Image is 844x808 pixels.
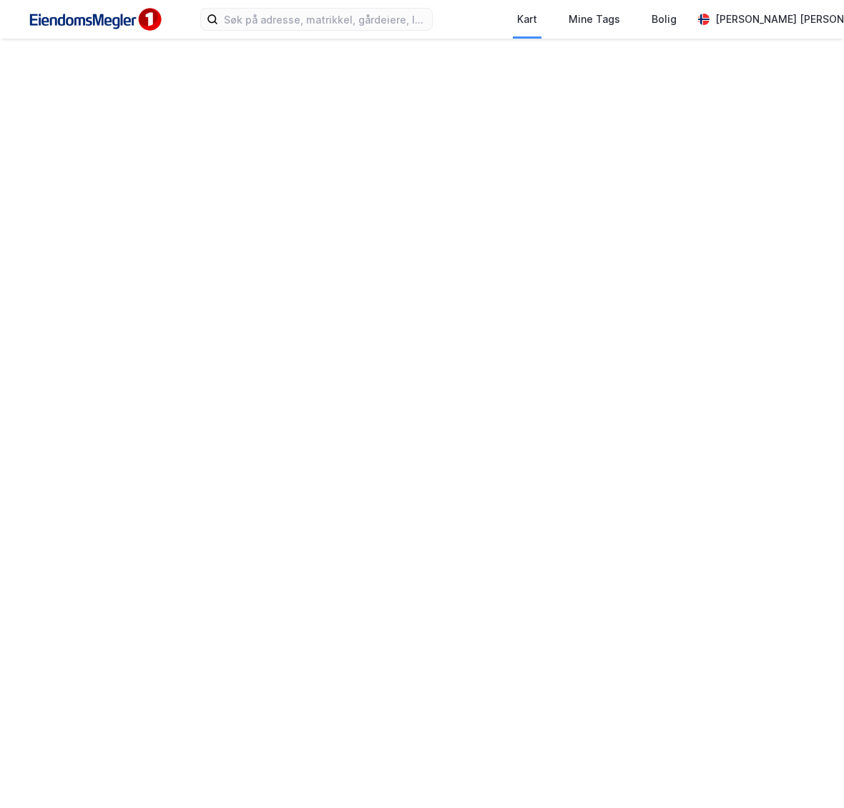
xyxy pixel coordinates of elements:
img: F4PB6Px+NJ5v8B7XTbfpPpyloAAAAASUVORK5CYII= [23,4,166,36]
input: Søk på adresse, matrikkel, gårdeiere, leietakere eller personer [218,9,432,30]
div: Bolig [652,11,677,28]
iframe: Chat Widget [772,739,844,808]
div: Kart [517,11,537,28]
div: Mine Tags [569,11,620,28]
div: Kontrollprogram for chat [772,739,844,808]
